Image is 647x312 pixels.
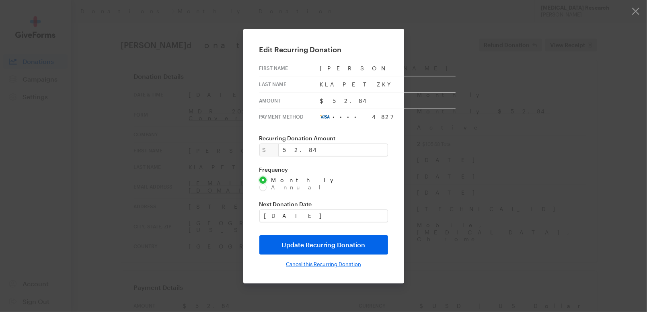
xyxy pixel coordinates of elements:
input: Cancel this Recurring Donation [286,261,361,267]
h2: Edit Recurring Donation [259,45,388,54]
td: [PERSON_NAME] [320,60,456,76]
td: $52.84 [320,92,456,109]
th: First Name [259,60,320,76]
th: Payment Method [259,109,320,125]
label: Next Donation Date [259,201,388,208]
td: KLAPETZKY [320,76,456,93]
th: Amount [259,92,320,109]
div: $ [259,144,279,156]
img: BrightFocus Foundation | Macular Degeneration Research [253,13,394,36]
td: •••• 4827 [320,109,456,125]
input: Update Recurring Donation [259,235,388,255]
th: Last Name [259,76,320,93]
label: Recurring Donation Amount [259,135,388,142]
td: Thank You! [203,64,444,90]
label: Frequency [259,166,388,173]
